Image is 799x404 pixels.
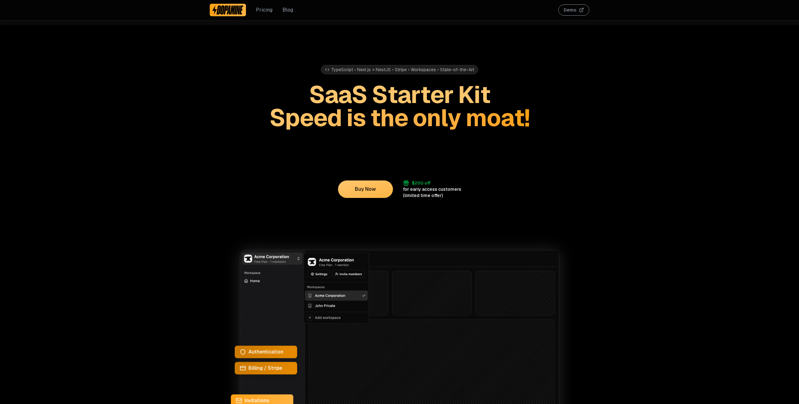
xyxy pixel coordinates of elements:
[412,180,430,186] div: $200 off
[269,102,530,133] span: Speed is the only moat!
[248,348,283,356] span: Authentication
[321,65,478,74] div: TypeScript • Next.js + NestJS • Stripe • Workspaces • State-of-the-Art
[282,6,293,14] a: Blog
[235,346,297,358] a: Authentication
[403,186,461,192] div: for early access customers
[248,364,282,372] span: Billing / Stripe
[338,180,393,198] button: Buy Now
[403,192,443,199] div: (limited time offer)
[235,362,297,374] a: Billing / Stripe
[558,4,589,16] button: Demo
[256,6,272,14] a: Pricing
[210,4,246,16] a: Dopamine
[212,5,243,15] img: Dopamine
[309,79,490,110] span: SaaS Starter Kit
